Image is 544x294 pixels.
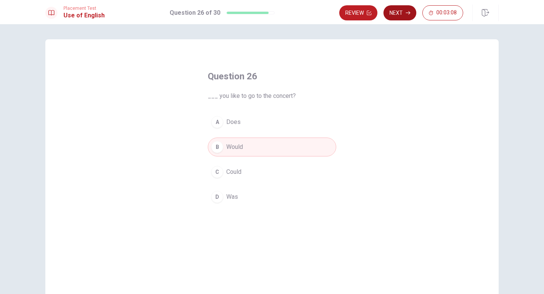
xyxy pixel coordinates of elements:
span: Placement Test [63,6,105,11]
button: ADoes [208,113,336,132]
span: 00:03:08 [436,10,457,16]
span: Would [226,142,243,152]
h1: Use of English [63,11,105,20]
div: D [211,191,223,203]
div: C [211,166,223,178]
span: ___ you like to go to the concert? [208,91,336,101]
h1: Question 26 of 30 [170,8,220,17]
div: B [211,141,223,153]
div: A [211,116,223,128]
span: Could [226,167,241,176]
span: Does [226,118,241,127]
button: CCould [208,162,336,181]
h4: Question 26 [208,70,336,82]
button: DWas [208,187,336,206]
button: 00:03:08 [422,5,463,20]
span: Was [226,192,238,201]
button: Next [383,5,416,20]
button: Review [339,5,377,20]
button: BWould [208,138,336,156]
